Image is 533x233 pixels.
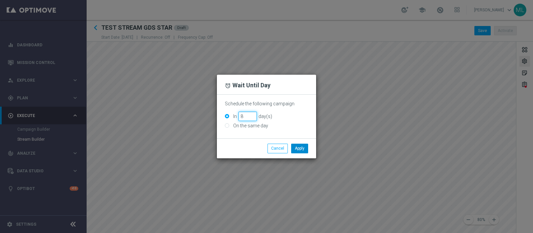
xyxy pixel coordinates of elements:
label: On the same day [232,123,268,129]
i: access_alarm [225,83,231,89]
div: Schedule the following campaign [225,101,308,107]
input: In day(s) [239,112,257,121]
p: day(s) [259,113,272,119]
h2: Wait Until Day [225,81,308,89]
p: In [233,113,237,119]
button: Cancel [267,144,288,153]
button: Apply [291,144,308,153]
